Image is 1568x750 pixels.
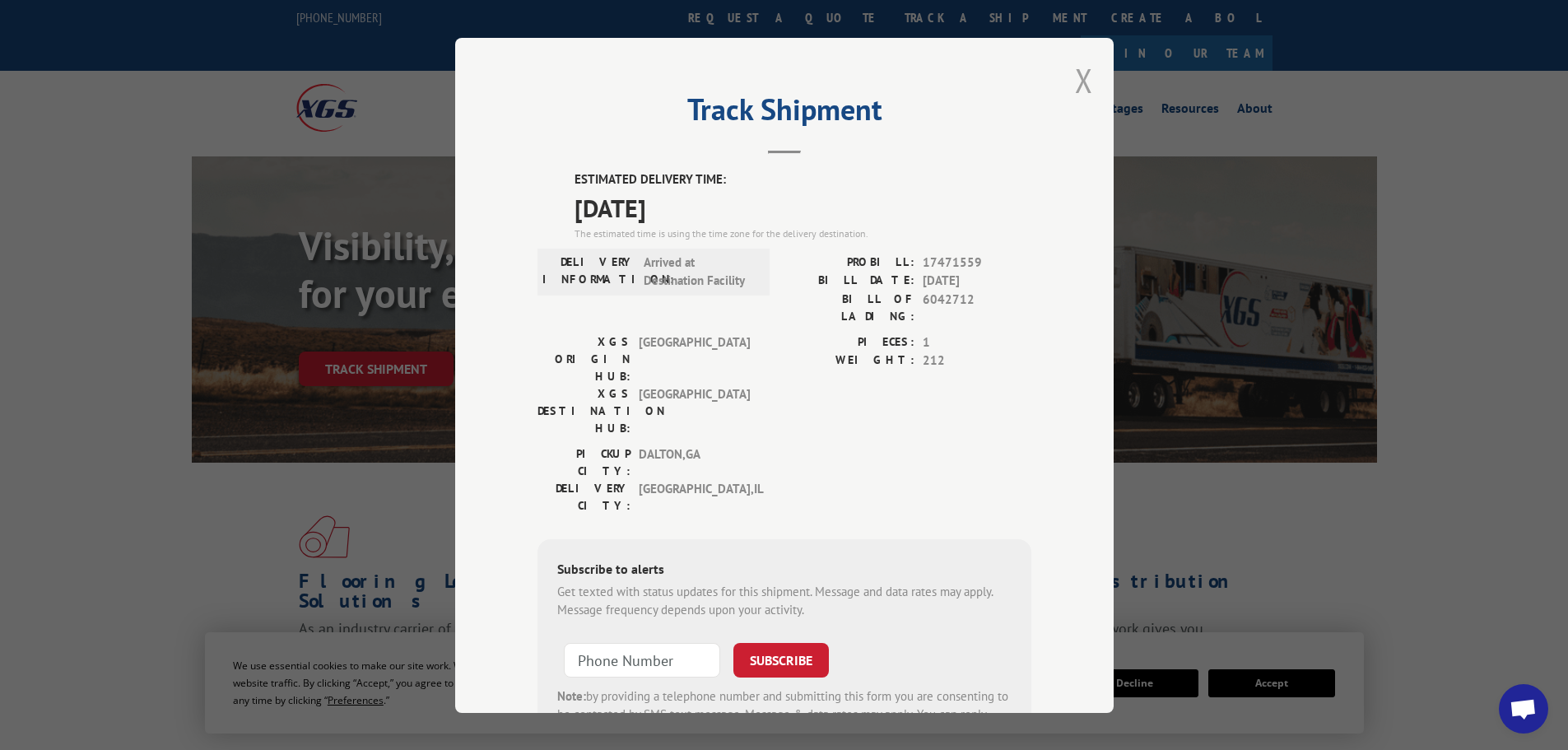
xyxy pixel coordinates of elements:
[784,272,914,291] label: BILL DATE:
[639,479,750,514] span: [GEOGRAPHIC_DATA] , IL
[639,384,750,436] span: [GEOGRAPHIC_DATA]
[923,272,1031,291] span: [DATE]
[733,642,829,677] button: SUBSCRIBE
[537,384,630,436] label: XGS DESTINATION HUB:
[923,253,1031,272] span: 17471559
[557,582,1012,619] div: Get texted with status updates for this shipment. Message and data rates may apply. Message frequ...
[784,333,914,352] label: PIECES:
[557,558,1012,582] div: Subscribe to alerts
[784,290,914,324] label: BILL OF LADING:
[575,226,1031,240] div: The estimated time is using the time zone for the delivery destination.
[784,352,914,370] label: WEIGHT:
[1499,684,1548,734] div: Open chat
[537,479,630,514] label: DELIVERY CITY:
[575,189,1031,226] span: [DATE]
[923,290,1031,324] span: 6042712
[537,98,1031,129] h2: Track Shipment
[784,253,914,272] label: PROBILL:
[564,642,720,677] input: Phone Number
[557,687,586,703] strong: Note:
[542,253,635,290] label: DELIVERY INFORMATION:
[644,253,755,290] span: Arrived at Destination Facility
[639,445,750,479] span: DALTON , GA
[923,333,1031,352] span: 1
[923,352,1031,370] span: 212
[557,687,1012,743] div: by providing a telephone number and submitting this form you are consenting to be contacted by SM...
[537,333,630,384] label: XGS ORIGIN HUB:
[1075,58,1093,102] button: Close modal
[537,445,630,479] label: PICKUP CITY:
[639,333,750,384] span: [GEOGRAPHIC_DATA]
[575,170,1031,189] label: ESTIMATED DELIVERY TIME:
